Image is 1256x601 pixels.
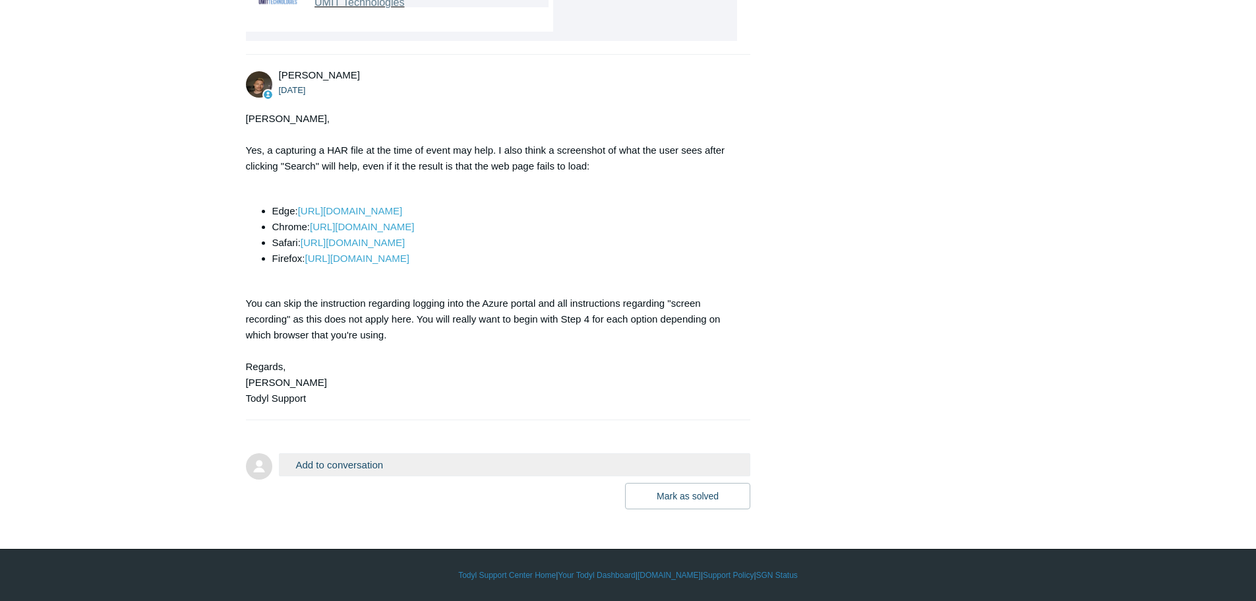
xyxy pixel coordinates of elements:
[272,219,738,235] li: Chrome:
[638,569,701,581] a: [DOMAIN_NAME]
[625,483,750,509] button: Mark as solved
[279,69,360,80] span: Andy Paull
[301,237,405,248] a: [URL][DOMAIN_NAME]
[246,111,738,406] div: [PERSON_NAME], Yes, a capturing a HAR file at the time of event may help. I also think a screensh...
[272,235,738,251] li: Safari:
[272,203,738,219] li: Edge:
[458,569,556,581] a: Todyl Support Center Home
[703,569,754,581] a: Support Policy
[305,253,409,264] a: [URL][DOMAIN_NAME]
[558,569,635,581] a: Your Todyl Dashboard
[756,569,798,581] a: SGN Status
[246,569,1011,581] div: | | | |
[279,85,306,95] time: 08/20/2025, 12:44
[279,453,751,476] button: Add to conversation
[310,221,414,232] a: [URL][DOMAIN_NAME]
[272,251,738,267] li: Firefox:
[298,205,402,216] a: [URL][DOMAIN_NAME]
